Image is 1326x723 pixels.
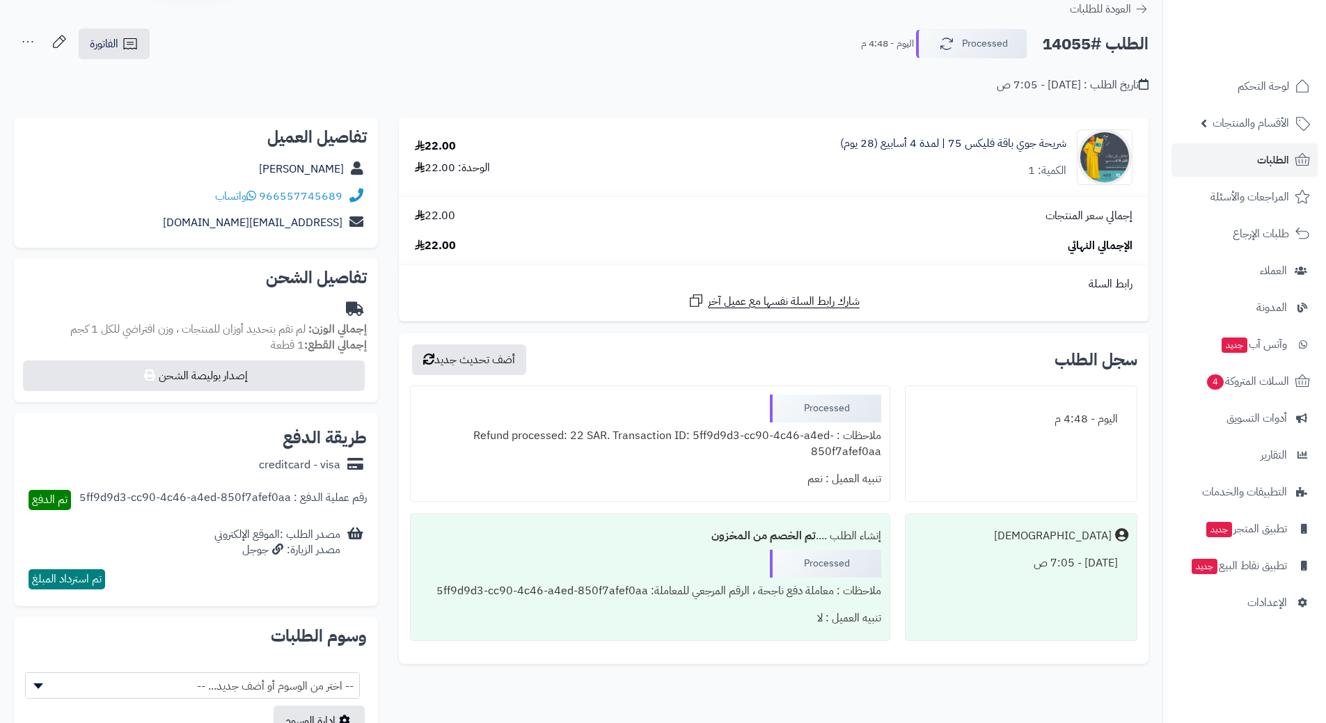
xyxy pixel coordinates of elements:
[1171,70,1318,103] a: لوحة التحكم
[271,337,367,353] small: 1 قطعة
[1070,1,1149,17] a: العودة للطلبات
[1070,1,1131,17] span: العودة للطلبات
[1213,113,1289,133] span: الأقسام والمنتجات
[994,528,1112,544] div: [DEMOGRAPHIC_DATA]
[419,466,881,493] div: تنبيه العميل : نعم
[32,491,68,508] span: تم الدفع
[259,188,342,205] a: 966557745689
[1055,351,1137,368] h3: سجل الطلب
[1261,445,1287,465] span: التقارير
[711,527,816,544] b: تم الخصم من المخزون
[1171,365,1318,398] a: السلات المتروكة4
[419,578,881,605] div: ملاحظات : معاملة دفع ناجحة ، الرقم المرجعي للمعاملة: 5ff9d9d3-cc90-4c46-a4ed-850f7afef0aa
[1171,180,1318,214] a: المراجعات والأسئلة
[90,35,118,52] span: الفاتورة
[283,429,367,446] h2: طريقة الدفع
[70,321,306,337] span: لم تقم بتحديد أوزان للمنتجات ، وزن افتراضي للكل 1 كجم
[708,294,860,310] span: شارك رابط السلة نفسها مع عميل آخر
[1247,593,1287,612] span: الإعدادات
[415,138,456,154] div: 22.00
[214,527,340,559] div: مصدر الطلب :الموقع الإلكتروني
[32,571,102,587] span: تم استرداد المبلغ
[914,406,1128,433] div: اليوم - 4:48 م
[26,673,359,699] span: -- اختر من الوسوم أو أضف جديد... --
[1171,402,1318,435] a: أدوات التسويق
[1171,586,1318,619] a: الإعدادات
[214,542,340,558] div: مصدر الزيارة: جوجل
[1256,298,1287,317] span: المدونة
[79,29,150,59] a: الفاتورة
[215,188,256,205] a: واتساب
[163,214,342,231] a: [EMAIL_ADDRESS][DOMAIN_NAME]
[1210,187,1289,207] span: المراجعات والأسئلة
[1171,475,1318,509] a: التطبيقات والخدمات
[415,208,455,224] span: 22.00
[770,550,881,578] div: Processed
[1171,438,1318,472] a: التقارير
[1233,224,1289,244] span: طلبات الإرجاع
[1205,519,1287,539] span: تطبيق المتجر
[1171,217,1318,251] a: طلبات الإرجاع
[419,523,881,550] div: إنشاء الطلب ....
[1257,150,1289,170] span: الطلبات
[1045,208,1132,224] span: إجمالي سعر المنتجات
[1078,129,1132,185] img: 1751337860-503576965_1107209781436177_3925990163636010626_n-90x90.jpg
[1171,143,1318,177] a: الطلبات
[1171,291,1318,324] a: المدونة
[1222,337,1247,353] span: جديد
[861,37,914,51] small: اليوم - 4:48 م
[415,160,490,176] div: الوحدة: 22.00
[997,77,1149,93] div: تاريخ الطلب : [DATE] - 7:05 ص
[1192,559,1217,574] span: جديد
[1190,556,1287,575] span: تطبيق نقاط البيع
[1206,372,1289,391] span: السلات المتروكة
[1042,30,1149,58] h2: الطلب #14055
[304,337,367,353] strong: إجمالي القطع:
[916,29,1027,58] button: Processed
[1068,238,1132,254] span: الإجمالي النهائي
[1260,261,1287,280] span: العملاء
[1238,77,1289,96] span: لوحة التحكم
[1171,328,1318,361] a: وآتس آبجديد
[1171,549,1318,582] a: تطبيق نقاط البيعجديد
[770,395,881,422] div: Processed
[1171,512,1318,546] a: تطبيق المتجرجديد
[25,129,367,145] h2: تفاصيل العميل
[415,238,456,254] span: 22.00
[1206,522,1232,537] span: جديد
[419,422,881,466] div: ملاحظات : Refund processed: 22 SAR. Transaction ID: 5ff9d9d3-cc90-4c46-a4ed-850f7afef0aa
[25,672,360,699] span: -- اختر من الوسوم أو أضف جديد... --
[1171,254,1318,287] a: العملاء
[25,269,367,286] h2: تفاصيل الشحن
[840,136,1066,152] a: شريحة جوي باقة فليكس 75 | لمدة 4 أسابيع (28 يوم)
[688,292,860,310] a: شارك رابط السلة نفسها مع عميل آخر
[259,161,344,177] a: [PERSON_NAME]
[419,605,881,632] div: تنبيه العميل : لا
[79,490,367,510] div: رقم عملية الدفع : 5ff9d9d3-cc90-4c46-a4ed-850f7afef0aa
[412,344,526,375] button: أضف تحديث جديد
[1231,34,1313,63] img: logo-2.png
[914,550,1128,577] div: [DATE] - 7:05 ص
[308,321,367,337] strong: إجمالي الوزن:
[404,276,1143,292] div: رابط السلة
[25,628,367,644] h2: وسوم الطلبات
[259,457,340,473] div: creditcard - visa
[1207,374,1224,390] span: 4
[1220,335,1287,354] span: وآتس آب
[23,360,365,391] button: إصدار بوليصة الشحن
[1202,482,1287,502] span: التطبيقات والخدمات
[1028,163,1066,179] div: الكمية: 1
[1226,408,1287,428] span: أدوات التسويق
